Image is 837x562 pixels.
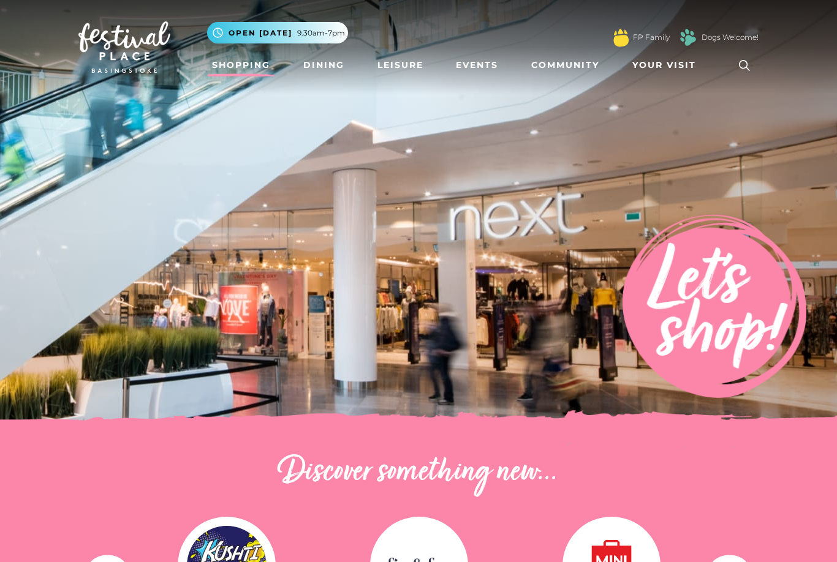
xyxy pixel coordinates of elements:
[297,28,345,39] span: 9.30am-7pm
[207,54,275,77] a: Shopping
[633,32,670,43] a: FP Family
[78,21,170,73] img: Festival Place Logo
[373,54,428,77] a: Leisure
[298,54,349,77] a: Dining
[229,28,292,39] span: Open [DATE]
[526,54,604,77] a: Community
[632,59,696,72] span: Your Visit
[207,22,348,43] button: Open [DATE] 9.30am-7pm
[702,32,759,43] a: Dogs Welcome!
[451,54,503,77] a: Events
[78,453,759,492] h2: Discover something new...
[627,54,707,77] a: Your Visit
